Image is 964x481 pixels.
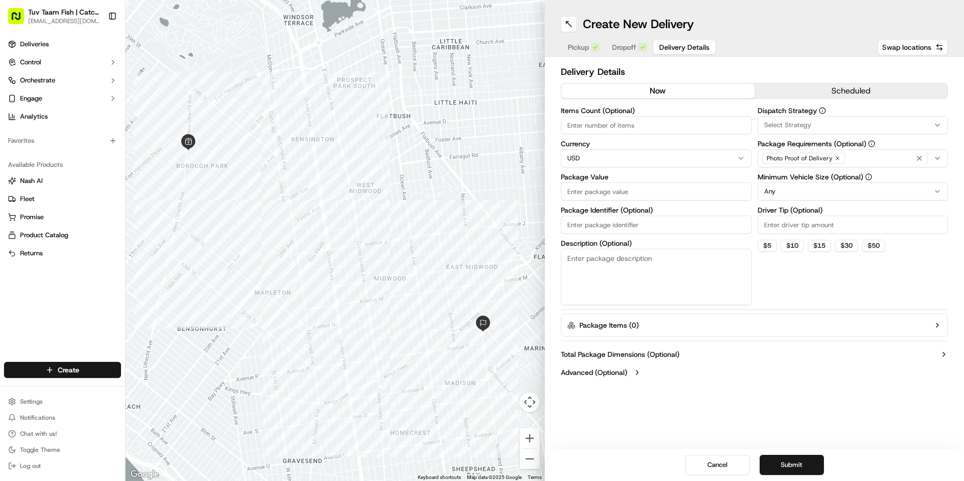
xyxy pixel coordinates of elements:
[520,392,540,412] button: Map camera controls
[20,58,41,67] span: Control
[8,231,117,240] a: Product Catalog
[561,349,948,359] button: Total Package Dimensions (Optional)
[20,40,49,49] span: Deliveries
[758,240,777,252] button: $5
[128,468,161,481] img: Google
[4,36,121,52] a: Deliveries
[4,109,121,125] a: Analytics
[26,65,181,75] input: Got a question? Start typing here...
[561,182,752,201] input: Enter package value
[758,107,948,114] label: Dispatch Strategy
[758,173,948,180] label: Minimum Vehicle Size (Optional)
[4,411,121,425] button: Notifications
[659,42,709,52] span: Delivery Details
[758,207,948,214] label: Driver Tip (Optional)
[10,40,183,56] p: Welcome 👋
[579,320,639,330] label: Package Items ( 0 )
[764,121,811,130] span: Select Strategy
[4,427,121,441] button: Chat with us!
[4,4,104,28] button: Tuv Taam Fish | Catch & Co.[EMAIL_ADDRESS][DOMAIN_NAME]
[561,367,627,377] label: Advanced (Optional)
[20,462,41,470] span: Log out
[8,195,117,204] a: Fleet
[4,54,121,70] button: Control
[865,173,872,180] button: Minimum Vehicle Size (Optional)
[4,72,121,88] button: Orchestrate
[561,367,948,377] button: Advanced (Optional)
[568,42,589,52] span: Pickup
[4,395,121,409] button: Settings
[20,249,43,258] span: Returns
[20,213,44,222] span: Promise
[882,42,931,52] span: Swap locations
[561,107,752,114] label: Items Count (Optional)
[20,76,55,85] span: Orchestrate
[4,227,121,243] button: Product Catalog
[561,65,948,79] h2: Delivery Details
[758,149,948,167] button: Photo Proof of Delivery
[4,443,121,457] button: Toggle Theme
[171,99,183,111] button: Start new chat
[4,133,121,149] div: Favorites
[561,173,752,180] label: Package Value
[767,154,832,162] span: Photo Proof of Delivery
[561,83,755,99] button: now
[781,240,804,252] button: $10
[20,146,77,156] span: Knowledge Base
[34,106,127,114] div: We're available if you need us!
[612,42,636,52] span: Dropoff
[20,94,42,103] span: Engage
[4,459,121,473] button: Log out
[760,455,824,475] button: Submit
[835,240,858,252] button: $30
[8,176,117,185] a: Nash AI
[34,96,165,106] div: Start new chat
[20,414,55,422] span: Notifications
[561,116,752,134] input: Enter number of items
[85,147,93,155] div: 💻
[755,83,948,99] button: scheduled
[868,140,875,147] button: Package Requirements (Optional)
[561,207,752,214] label: Package Identifier (Optional)
[4,362,121,378] button: Create
[10,96,28,114] img: 1736555255976-a54dd68f-1ca7-489b-9aae-adbdc363a1c4
[819,107,826,114] button: Dispatch Strategy
[4,209,121,225] button: Promise
[418,474,461,481] button: Keyboard shortcuts
[58,365,79,375] span: Create
[878,39,948,55] button: Swap locations
[128,468,161,481] a: Open this area in Google Maps (opens a new window)
[862,240,885,252] button: $50
[4,90,121,107] button: Engage
[20,446,60,454] span: Toggle Theme
[520,449,540,469] button: Zoom out
[561,349,679,359] label: Total Package Dimensions (Optional)
[28,17,100,25] button: [EMAIL_ADDRESS][DOMAIN_NAME]
[6,142,81,160] a: 📗Knowledge Base
[528,474,542,480] a: Terms (opens in new tab)
[758,216,948,234] input: Enter driver tip amount
[808,240,831,252] button: $15
[4,245,121,261] button: Returns
[100,170,122,178] span: Pylon
[71,170,122,178] a: Powered byPylon
[758,140,948,147] label: Package Requirements (Optional)
[95,146,161,156] span: API Documentation
[561,140,752,147] label: Currency
[4,157,121,173] div: Available Products
[758,116,948,134] button: Select Strategy
[561,240,752,247] label: Description (Optional)
[20,195,35,204] span: Fleet
[20,231,68,240] span: Product Catalog
[10,147,18,155] div: 📗
[685,455,750,475] button: Cancel
[20,398,43,406] span: Settings
[28,7,100,17] button: Tuv Taam Fish | Catch & Co.
[520,428,540,448] button: Zoom in
[20,112,48,121] span: Analytics
[20,430,57,438] span: Chat with us!
[583,16,694,32] h1: Create New Delivery
[20,176,43,185] span: Nash AI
